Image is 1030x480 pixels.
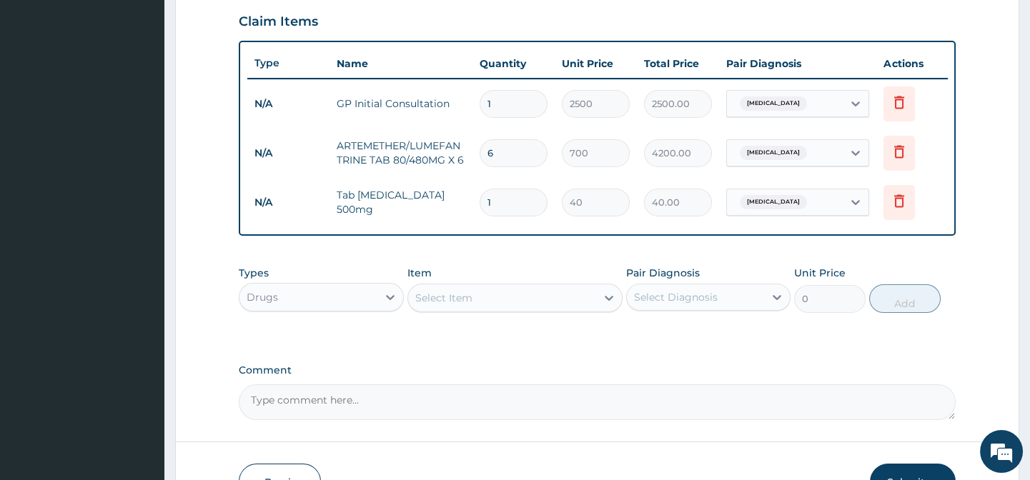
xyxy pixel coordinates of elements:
span: [MEDICAL_DATA] [740,195,807,209]
th: Actions [876,49,948,78]
label: Pair Diagnosis [626,266,700,280]
div: Minimize live chat window [234,7,269,41]
div: Select Item [415,291,472,305]
label: Unit Price [794,266,846,280]
label: Comment [239,364,955,376]
span: [MEDICAL_DATA] [740,96,807,111]
span: We're online! [83,147,197,291]
label: Item [407,266,432,280]
h3: Claim Items [239,14,318,30]
button: Add [869,284,941,313]
textarea: Type your message and hit 'Enter' [7,324,272,374]
th: Pair Diagnosis [719,49,876,78]
th: Quantity [472,49,555,78]
td: N/A [247,189,330,216]
td: ARTEMETHER/LUMEFANTRINE TAB 80/480MG X 6 [330,131,472,174]
td: N/A [247,91,330,117]
td: N/A [247,140,330,166]
th: Total Price [637,49,719,78]
div: Select Diagnosis [634,290,718,304]
img: d_794563401_company_1708531726252_794563401 [26,71,58,107]
label: Types [239,267,269,279]
td: Tab [MEDICAL_DATA] 500mg [330,181,472,224]
td: GP Initial Consultation [330,89,472,118]
div: Chat with us now [74,80,240,99]
span: [MEDICAL_DATA] [740,146,807,160]
div: Drugs [247,290,278,304]
th: Unit Price [555,49,637,78]
th: Name [330,49,472,78]
th: Type [247,50,330,76]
